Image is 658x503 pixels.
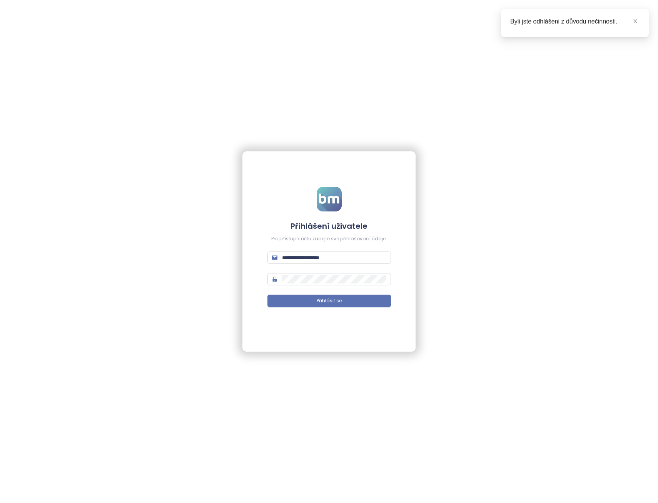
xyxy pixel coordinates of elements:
span: close [633,18,638,24]
div: Byli jste odhlášeni z důvodu nečinnosti. [510,17,640,26]
span: Přihlásit se [317,297,342,305]
img: logo [317,187,342,211]
h4: Přihlášení uživatele [267,221,391,231]
div: Pro přístup k účtu zadejte své přihlašovací údaje. [267,235,391,243]
span: mail [272,255,277,260]
span: lock [272,277,277,282]
button: Přihlásit se [267,295,391,307]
